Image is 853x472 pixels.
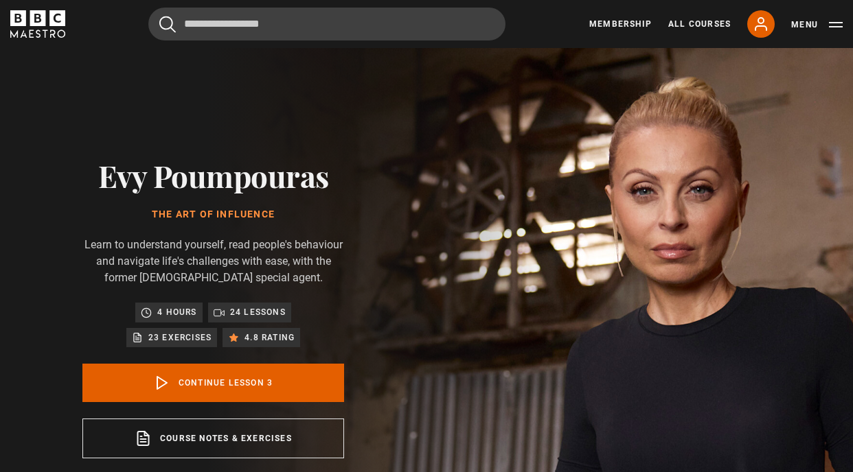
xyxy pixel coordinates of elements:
[82,209,344,220] h1: The Art of Influence
[791,18,843,32] button: Toggle navigation
[10,10,65,38] svg: BBC Maestro
[82,418,344,458] a: Course notes & exercises
[668,18,731,30] a: All Courses
[82,158,344,193] h2: Evy Poumpouras
[148,8,505,40] input: Search
[148,331,212,344] p: 23 exercises
[159,16,176,33] button: Submit the search query
[244,331,295,344] p: 4.8 rating
[82,237,344,286] p: Learn to understand yourself, read people's behaviour and navigate life's challenges with ease, w...
[157,305,196,319] p: 4 hours
[82,364,344,402] a: Continue lesson 3
[589,18,652,30] a: Membership
[230,305,286,319] p: 24 lessons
